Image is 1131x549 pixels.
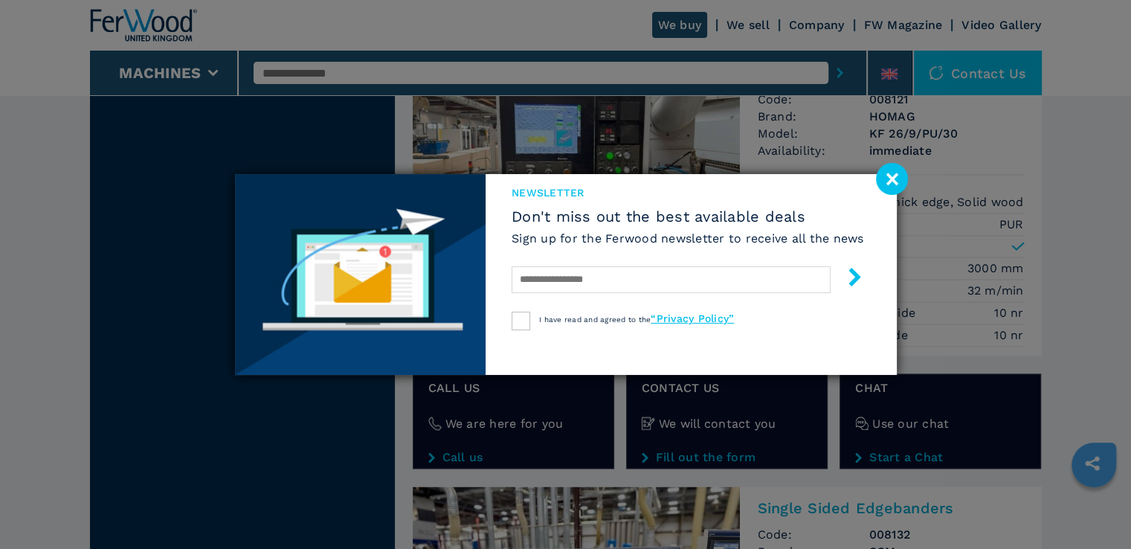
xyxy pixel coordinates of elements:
span: I have read and agreed to the [539,315,734,324]
h6: Sign up for the Ferwood newsletter to receive all the news [512,230,864,247]
button: submit-button [831,262,864,297]
span: newsletter [512,185,864,200]
img: Newsletter image [235,174,486,375]
span: Don't miss out the best available deals [512,208,864,225]
a: “Privacy Policy” [651,312,734,324]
